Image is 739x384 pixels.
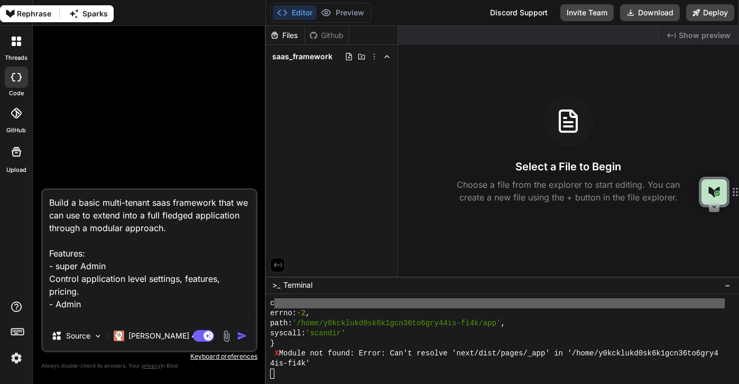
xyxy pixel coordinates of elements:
[43,190,256,321] textarea: Build a basic multi-tenant saas framework that we can use to extend into a full fledged applicati...
[41,361,257,371] p: Always double-check its answers. Your in Bind
[82,6,108,22] div: Sparks
[273,5,317,20] button: Editor
[501,318,505,328] span: ,
[237,331,247,341] img: icon
[292,318,501,328] span: '/home/y0kcklukd0sk6k1gcn36to6gry44is-fi4k/app'
[484,4,554,21] div: Discord Support
[270,298,292,308] span: code:
[270,308,297,318] span: errno:
[279,349,718,359] span: Module not found: Error: Can't resolve 'next/dist/pages/_app' in '/home/y0kcklukd0sk6k1gcn36to6gry4
[306,328,346,339] span: 'scandir'
[114,331,124,341] img: Claude 4 Sonnet
[142,362,161,369] span: privacy
[305,30,348,41] div: Github
[317,5,368,20] button: Preview
[270,339,274,349] span: }
[272,280,280,290] span: >_
[686,4,734,21] button: Deploy
[6,126,26,135] label: GitHub
[306,308,310,318] span: ,
[270,328,306,339] span: syscall:
[450,178,687,204] p: Choose a file from the explorer to start editing. You can create a new file using the + button in...
[5,53,27,62] label: threads
[270,318,292,328] span: path:
[9,89,24,98] label: code
[41,352,257,361] p: Keyboard preferences
[283,280,312,290] span: Terminal
[128,331,207,341] p: [PERSON_NAME] 4 S..
[266,30,304,41] div: Files
[17,6,51,22] div: Rephrase
[272,51,332,62] span: saas_framework
[723,277,733,294] button: −
[328,298,332,308] span: ,
[220,330,233,342] img: attachment
[725,280,731,290] span: −
[515,159,621,174] h3: Select a File to Begin
[274,349,279,359] span: X
[292,298,328,308] span: 'ENOENT'
[679,30,731,41] span: Show preview
[7,349,25,367] img: settings
[620,4,680,21] button: Download
[66,331,90,341] p: Source
[560,4,614,21] button: Invite Team
[297,308,306,318] span: -2
[270,359,310,369] span: 4is-fi4k'
[6,166,26,175] label: Upload
[94,332,103,341] img: Pick Models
